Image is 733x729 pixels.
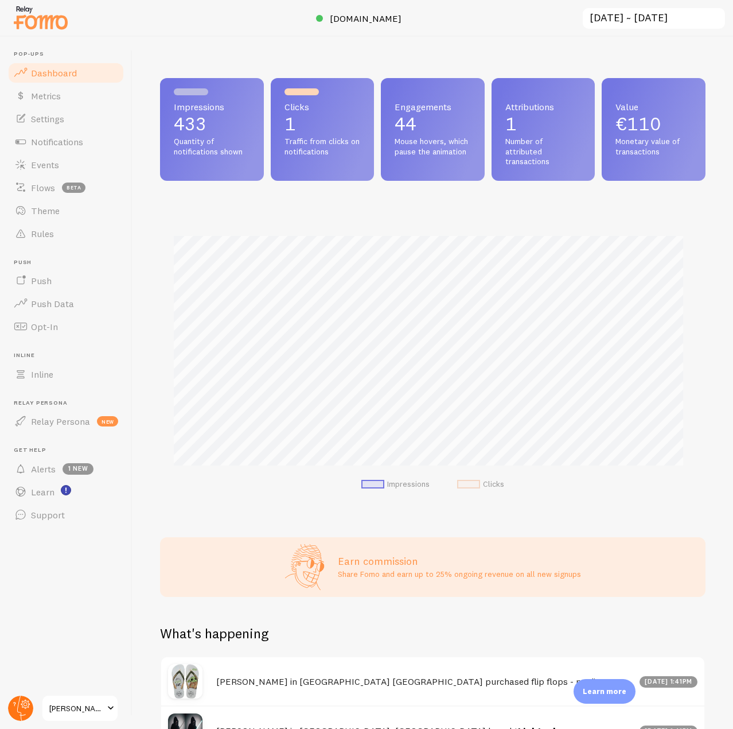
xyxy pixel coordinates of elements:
a: Flows beta [7,176,125,199]
span: beta [62,183,85,193]
span: [PERSON_NAME]-test-store [49,701,104,715]
span: Settings [31,113,64,125]
p: 1 [284,115,361,133]
span: Engagements [395,102,471,111]
span: Monetary value of transactions [615,137,692,157]
span: Inline [31,369,53,380]
a: Settings [7,107,125,130]
span: Mouse hovers, which pause the animation [395,137,471,157]
a: Notifications [7,130,125,153]
a: Learn [7,480,125,503]
span: Events [31,159,59,170]
span: new [97,416,118,426]
span: Value [615,102,692,111]
span: Quantity of notifications shown [174,137,250,157]
a: Inline [7,363,125,386]
a: [PERSON_NAME]-test-store [41,695,119,722]
div: Learn more [574,679,635,704]
span: Dashboard [31,67,77,79]
a: Push [7,269,125,292]
a: Theme [7,199,125,222]
span: Push [31,275,52,286]
a: Metrics [7,84,125,107]
p: 433 [174,115,250,133]
span: Clicks [284,102,361,111]
span: €110 [615,113,661,135]
span: Rules [31,228,54,239]
h3: Earn commission [338,554,581,568]
p: Learn more [583,686,626,697]
a: Relay Persona new [7,410,125,433]
span: Pop-ups [14,51,125,58]
a: Rules [7,222,125,245]
svg: <p>Watch New Feature Tutorials!</p> [61,485,71,495]
li: Impressions [361,479,430,490]
span: 1 new [63,463,93,475]
a: Events [7,153,125,176]
a: Push Data [7,292,125,315]
span: Inline [14,352,125,359]
span: Notifications [31,136,83,148]
span: Opt-In [31,321,58,332]
a: Alerts 1 new [7,457,125,480]
span: Support [31,509,65,521]
a: Support [7,503,125,526]
a: Dashboard [7,61,125,84]
p: Share Fomo and earn up to 25% ongoing revenue on all new signups [338,568,581,580]
span: Relay Persona [31,416,90,427]
h2: What's happening [160,625,268,642]
div: [DATE] 1:41pm [640,676,698,688]
span: Learn [31,486,54,498]
h4: [PERSON_NAME] in [GEOGRAPHIC_DATA] [GEOGRAPHIC_DATA] purchased flip flops - medium [216,676,633,688]
span: Theme [31,205,60,216]
span: Push [14,259,125,266]
span: Traffic from clicks on notifications [284,137,361,157]
p: 44 [395,115,471,133]
span: Metrics [31,90,61,102]
span: Flows [31,182,55,193]
p: 1 [505,115,582,133]
span: Alerts [31,463,56,475]
a: Opt-In [7,315,125,338]
img: fomo-relay-logo-orange.svg [12,3,69,32]
span: Impressions [174,102,250,111]
li: Clicks [457,479,504,490]
span: Number of attributed transactions [505,137,582,167]
span: Attributions [505,102,582,111]
span: Relay Persona [14,400,125,407]
span: Get Help [14,447,125,454]
span: Push Data [31,298,74,309]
